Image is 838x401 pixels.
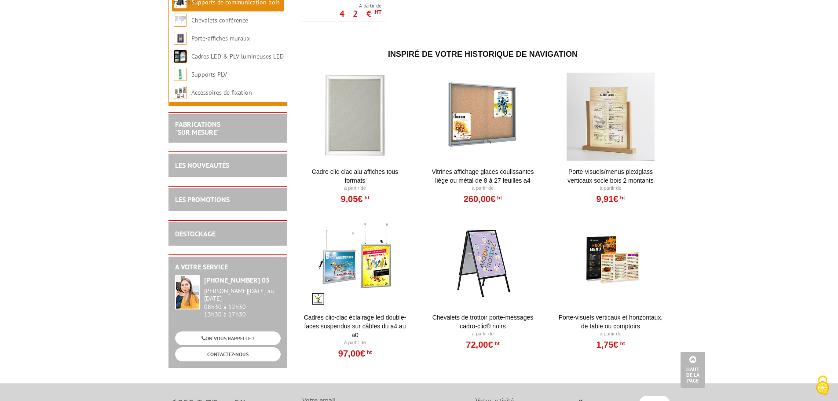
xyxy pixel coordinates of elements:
[175,120,220,136] a: FABRICATIONS"Sur Mesure"
[362,195,369,201] sup: HT
[388,50,578,59] span: Inspiré de votre historique de navigation
[301,339,410,346] p: À partir de
[428,331,537,338] p: À partir de
[301,313,410,339] a: Cadres clic-clac éclairage LED double-faces suspendus sur câbles du A4 au A0
[175,161,229,169] a: LES NOUVEAUTÉS
[191,16,248,24] a: Chevalets conférence
[175,347,281,361] a: CONTACTEZ-NOUS
[681,352,705,388] a: Haut de la page
[340,2,381,9] span: A partir de
[556,331,665,338] p: À partir de
[191,70,227,78] a: Supports PLV
[174,86,187,99] img: Accessoires de fixation
[301,167,410,185] a: Cadre Clic-Clac Alu affiches tous formats
[175,263,281,271] h2: A votre service
[204,276,270,284] strong: [PHONE_NUMBER] 03
[493,340,500,346] sup: HT
[807,371,838,401] button: Cookies (fenêtre modale)
[175,275,200,309] img: widget-service.jpg
[191,34,250,42] a: Porte-affiches muraux
[428,313,537,331] a: Chevalets de trottoir porte-messages Cadro-Clic® Noirs
[301,185,410,192] p: À partir de
[175,331,281,345] a: ON VOUS RAPPELLE ?
[338,351,372,356] a: 97,00€HT
[204,287,281,318] div: 08h30 à 12h30 13h30 à 17h30
[596,196,625,202] a: 9,91€HT
[191,52,284,60] a: Cadres LED & PLV lumineuses LED
[175,195,230,204] a: LES PROMOTIONS
[464,196,502,202] a: 260,00€HT
[495,195,502,201] sup: HT
[204,287,281,302] div: [PERSON_NAME][DATE] au [DATE]
[174,14,187,27] img: Chevalets conférence
[812,375,834,397] img: Cookies (fenêtre modale)
[596,342,625,347] a: 1,75€HT
[428,167,537,185] a: Vitrines affichage glaces coulissantes liège ou métal de 8 à 27 feuilles A4
[174,32,187,45] img: Porte-affiches muraux
[191,88,252,96] a: Accessoires de fixation
[556,167,665,185] a: Porte-Visuels/Menus Plexiglass Verticaux Socle Bois 2 Montants
[175,229,216,238] a: DESTOCKAGE
[340,11,381,16] p: 42 €
[556,313,665,331] a: Porte-visuels verticaux et horizontaux, de table ou comptoirs
[428,185,537,192] p: À partir de
[174,68,187,81] img: Supports PLV
[618,340,625,346] sup: HT
[340,196,369,202] a: 9,05€HT
[556,185,665,192] p: À partir de
[375,8,381,16] sup: HT
[174,50,187,63] img: Cadres LED & PLV lumineuses LED
[618,195,625,201] sup: HT
[466,342,499,347] a: 72,00€HT
[365,349,372,355] sup: HT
